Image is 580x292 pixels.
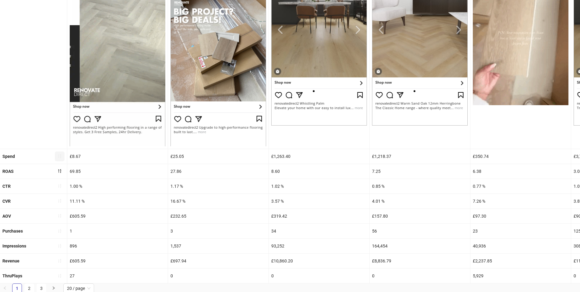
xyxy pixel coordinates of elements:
b: ThruPlays [2,273,22,278]
div: 0 [168,269,269,283]
div: 1.17 % [168,179,269,194]
b: Revenue [2,258,19,263]
div: £1,263.40 [269,149,369,164]
div: 0 [269,269,369,283]
b: Impressions [2,244,26,248]
div: £25.05 [168,149,269,164]
div: 23 [470,224,571,238]
span: sort-ascending [58,259,62,263]
span: sort-ascending [58,244,62,248]
b: CVR [2,199,11,204]
div: 6.38 [470,164,571,179]
div: £2,237.85 [470,254,571,268]
b: CTR [2,184,11,189]
div: 0.77 % [470,179,571,194]
div: £157.80 [370,209,470,223]
div: 56 [370,224,470,238]
span: sort-ascending [58,214,62,218]
span: sort-ascending [58,274,62,278]
span: sort-ascending [58,199,62,203]
div: £97.30 [470,209,571,223]
div: 8.60 [269,164,369,179]
div: 1.02 % [269,179,369,194]
span: sort-ascending [58,229,62,233]
div: 1,537 [168,239,269,253]
div: 5,929 [470,269,571,283]
div: £232.65 [168,209,269,223]
div: £350.74 [470,149,571,164]
div: £319.42 [269,209,369,223]
div: 0 [370,269,470,283]
span: left [3,286,7,290]
div: 27.86 [168,164,269,179]
div: 4.01 % [370,194,470,208]
div: 1.00 % [67,179,168,194]
div: £697.94 [168,254,269,268]
div: £605.59 [67,254,168,268]
b: ROAS [2,169,14,174]
div: 34 [269,224,369,238]
div: £10,860.20 [269,254,369,268]
div: 0.85 % [370,179,470,194]
div: £8,836.79 [370,254,470,268]
div: 1 [67,224,168,238]
div: 69.85 [67,164,168,179]
span: sort-ascending [58,154,62,158]
div: £8.67 [67,149,168,164]
div: £605.59 [67,209,168,223]
b: AOV [2,214,11,219]
span: sort-descending [58,169,62,173]
b: Spend [2,154,15,159]
div: 896 [67,239,168,253]
span: right [52,286,55,290]
div: 40,936 [470,239,571,253]
div: 93,252 [269,239,369,253]
div: 16.67 % [168,194,269,208]
span: sort-ascending [58,184,62,188]
div: 27 [67,269,168,283]
div: 7.25 [370,164,470,179]
div: 164,454 [370,239,470,253]
div: 7.26 % [470,194,571,208]
b: Purchases [2,229,23,233]
div: 11.11 % [67,194,168,208]
div: £1,218.37 [370,149,470,164]
div: 3.57 % [269,194,369,208]
div: 3 [168,224,269,238]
